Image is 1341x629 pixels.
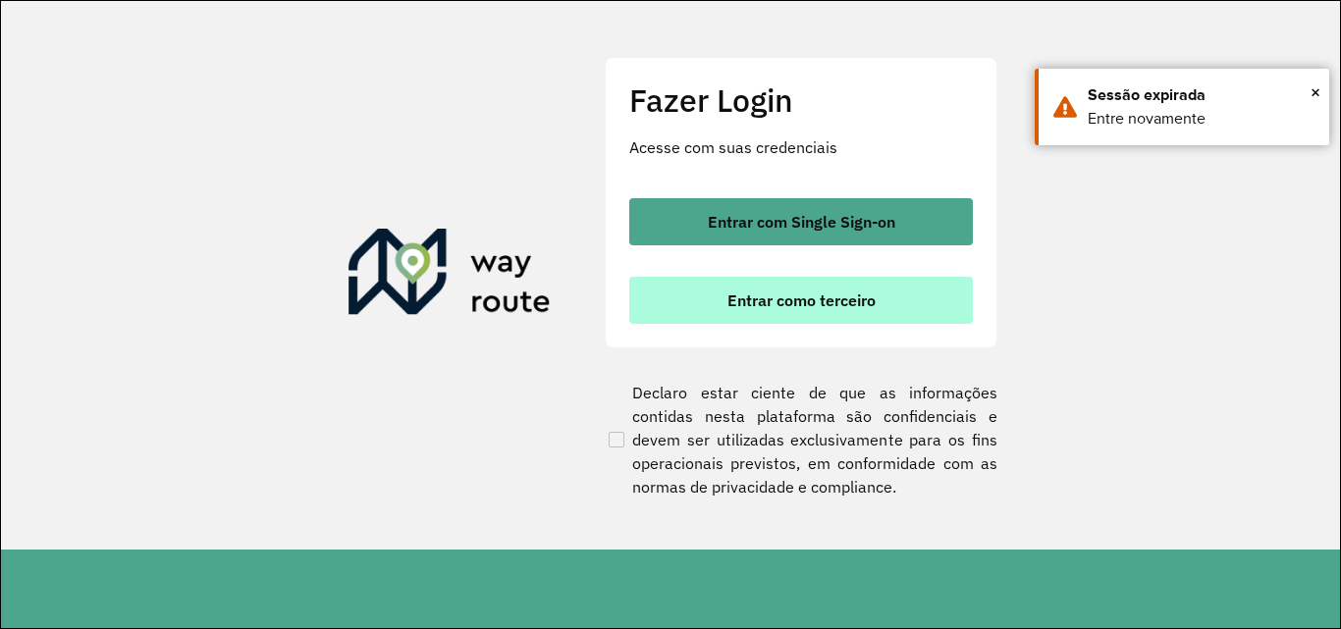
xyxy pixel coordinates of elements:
[605,381,997,498] label: Declaro estar ciente de que as informações contidas nesta plataforma são confidenciais e devem se...
[1088,107,1314,131] div: Entre novamente
[629,198,973,245] button: button
[727,292,876,308] span: Entrar como terceiro
[708,214,895,230] span: Entrar com Single Sign-on
[629,135,973,159] p: Acesse com suas credenciais
[1311,78,1320,107] button: Close
[1088,83,1314,107] div: Sessão expirada
[629,81,973,119] h2: Fazer Login
[629,277,973,324] button: button
[349,229,551,323] img: Roteirizador AmbevTech
[1311,78,1320,107] span: ×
